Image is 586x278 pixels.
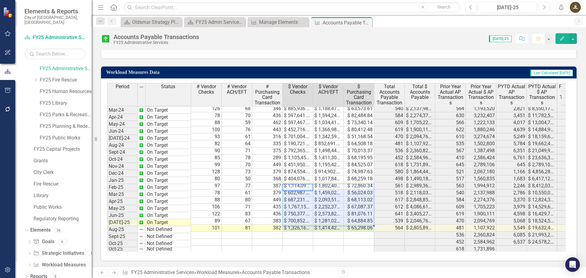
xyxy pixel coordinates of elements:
[283,182,313,190] td: $ 1,114,098.48
[252,161,283,168] td: 449
[466,133,496,140] td: 3,274,674
[191,140,222,147] td: 82
[107,177,138,184] td: Jan-25
[222,204,252,211] td: 71
[527,182,557,190] td: $ 8,412,033.41
[313,175,344,182] td: $ 1,017,849.44
[222,140,252,147] td: 64
[405,161,435,168] td: $ 1,731,895.69
[435,105,466,112] td: 564
[405,197,435,204] td: $ 2,848,855.36
[252,168,283,175] td: 379
[222,112,252,119] td: 70
[313,119,344,126] td: $ 1,034,415.96
[527,112,557,119] td: $ 11,782,579.18
[344,133,374,140] td: $ 51,168.54
[252,105,283,112] td: 346
[435,211,466,218] td: 619
[252,211,283,218] td: 436
[191,168,222,175] td: 128
[313,133,344,140] td: $ 1,342,595.93
[466,126,496,133] td: 1,880,246
[496,112,527,119] td: 3,451
[252,140,283,147] td: 335
[283,190,313,197] td: $ 602,987.08
[139,115,144,120] img: AQAAAAAAAAAAAAAAAAAAAAAAAAAAAAAAAAAAAAAAAAAAAAAAAAAAAAAAAAAAAAAAAAAAAAAAAAAAAAAAAAAAAAAAAAAAAAAAA...
[34,204,92,211] a: Public Works
[107,135,138,142] td: [DATE]-24
[478,2,537,13] button: [DATE]-25
[527,211,557,218] td: $ 16,429,731.16
[283,105,313,112] td: $ 885,936.19
[405,140,435,147] td: $ 1,107,921.93
[2,6,14,18] img: ClearPoint Strategy
[527,133,557,140] td: $ 18,159,632.27
[139,171,144,176] img: AQAAAAAAAAAAAAAAAAAAAAAAAAAAAAAAAAAAAAAAAAAAAAAAAAAAAAAAAAAAAAAAAAAAAAAAAAAAAAAAAAAAAAAAAAAAAAAAA...
[466,161,496,168] td: 2,789,106
[252,197,283,204] td: 449
[107,191,138,198] td: Mar-25
[124,2,461,13] input: Search ClearPoint...
[34,146,92,153] a: FY25 Capital Projects
[435,175,466,182] td: 517
[405,119,435,126] td: $ 1,705,223.25
[527,119,557,126] td: $ 13,004,711.79
[252,112,283,119] td: 436
[405,182,435,190] td: $ 2,989,363.23
[252,218,283,225] td: 383
[435,147,466,154] td: 567
[405,218,435,225] td: $ 2,046,766.63
[344,190,374,197] td: $ 56,024.03
[405,154,435,161] td: $ 2,584,962.27
[466,190,496,197] td: 2,137,988
[435,140,466,147] td: 535
[435,190,466,197] td: 540
[435,133,466,140] td: 610
[107,212,138,219] td: Jun-25
[40,100,92,107] a: FY25 Library
[344,126,374,133] td: $ 80,412.48
[283,218,313,225] td: $ 700,852.86
[222,182,252,190] td: 77
[374,182,405,190] td: 561
[196,18,244,26] div: FY25 Admin Services - Strategic Plan
[40,65,92,72] a: FY25 Administrative Services
[344,119,374,126] td: $ 73,340.14
[344,147,374,154] td: $ 70,013.37
[24,49,85,59] input: Search Below...
[283,211,313,218] td: $ 750,377.45
[313,182,344,190] td: $ 1,802,404.41
[283,204,313,211] td: $ 1,767,150.81
[222,197,252,204] td: 80
[139,108,144,113] img: AQAAAAAAAAAAAAAAAAAAAAAAAAAAAAAAAAAAAAAAAAAAAAAAAAAAAAAAAAAAAAAAAAAAAAAAAAAAAAAAAAAAAAAAAAAAAAAAA...
[252,204,283,211] td: 435
[466,204,496,211] td: 1,705,223
[313,211,344,218] td: $ 2,573,826.16
[527,154,557,161] td: $ 23,636,354.82
[466,105,496,112] td: 1,193,520
[374,168,405,175] td: 580
[222,211,252,218] td: 83
[24,34,85,41] a: FY25 Administrative Services
[435,168,466,175] td: 521
[34,157,92,164] a: Grants
[139,178,144,183] img: AQAAAAAAAAAAAAAAAAAAAAAAAAAAAAAAAAAAAAAAAAAAAAAAAAAAAAAAAAAAAAAAAAAAAAAAAAAAAAAAAAAAAAAAAAAAAAAAA...
[496,168,527,175] td: 1,166
[191,197,222,204] td: 88
[186,18,244,26] a: FY25 Admin Services - Strategic Plan
[405,147,435,154] td: $ 2,360,823.77
[114,34,199,40] div: Accounts Payable Transactions
[466,140,496,147] td: 1,502,800
[466,168,496,175] td: 2,067,180
[139,150,144,155] img: AQAAAAAAAAAAAAAAAAAAAAAAAAAAAAAAAAAAAAAAAAAAAAAAAAAAAAAAAAAAAAAAAAAAAAAAAAAAAAAAAAAAAAAAAAAAAAAAA...
[496,133,527,140] td: 5,249
[283,154,313,161] td: $ 1,105,458.22
[191,119,222,126] td: 88
[496,119,527,126] td: 4,017
[252,190,283,197] td: 379
[466,218,496,225] td: 2,094,769
[107,114,138,121] td: Apr-24
[570,2,581,13] button: JL
[374,147,405,154] td: 536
